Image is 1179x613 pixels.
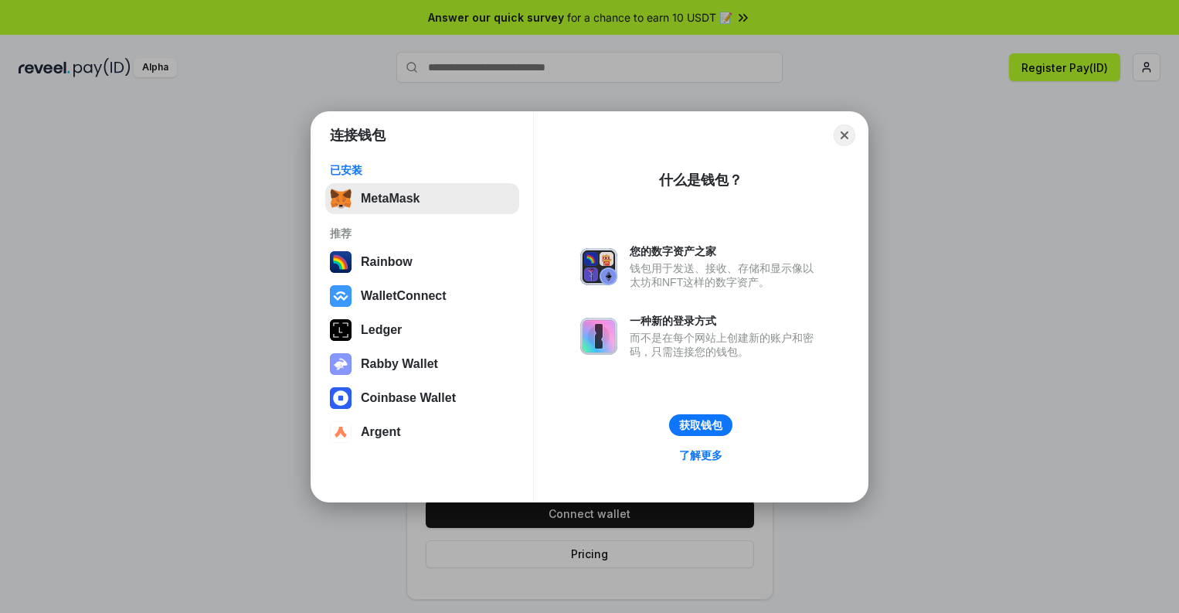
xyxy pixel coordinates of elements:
img: svg+xml,%3Csvg%20xmlns%3D%22http%3A%2F%2Fwww.w3.org%2F2000%2Fsvg%22%20width%3D%2228%22%20height%3... [330,319,352,341]
div: 推荐 [330,226,515,240]
img: svg+xml,%3Csvg%20xmlns%3D%22http%3A%2F%2Fwww.w3.org%2F2000%2Fsvg%22%20fill%3D%22none%22%20viewBox... [580,318,617,355]
div: 而不是在每个网站上创建新的账户和密码，只需连接您的钱包。 [630,331,821,359]
div: Coinbase Wallet [361,391,456,405]
div: Rainbow [361,255,413,269]
button: Rabby Wallet [325,349,519,380]
div: 已安装 [330,163,515,177]
img: svg+xml,%3Csvg%20fill%3D%22none%22%20height%3D%2233%22%20viewBox%3D%220%200%2035%2033%22%20width%... [330,188,352,209]
a: 了解更多 [670,445,732,465]
div: Ledger [361,323,402,337]
div: 一种新的登录方式 [630,314,821,328]
button: Ledger [325,315,519,346]
div: Argent [361,425,401,439]
h1: 连接钱包 [330,126,386,145]
div: 您的数字资产之家 [630,244,821,258]
button: Rainbow [325,247,519,278]
button: MetaMask [325,183,519,214]
img: svg+xml,%3Csvg%20xmlns%3D%22http%3A%2F%2Fwww.w3.org%2F2000%2Fsvg%22%20fill%3D%22none%22%20viewBox... [580,248,617,285]
img: svg+xml,%3Csvg%20xmlns%3D%22http%3A%2F%2Fwww.w3.org%2F2000%2Fsvg%22%20fill%3D%22none%22%20viewBox... [330,353,352,375]
img: svg+xml,%3Csvg%20width%3D%2228%22%20height%3D%2228%22%20viewBox%3D%220%200%2028%2028%22%20fill%3D... [330,387,352,409]
div: MetaMask [361,192,420,206]
div: WalletConnect [361,289,447,303]
img: svg+xml,%3Csvg%20width%3D%22120%22%20height%3D%22120%22%20viewBox%3D%220%200%20120%20120%22%20fil... [330,251,352,273]
div: Rabby Wallet [361,357,438,371]
div: 什么是钱包？ [659,171,742,189]
button: WalletConnect [325,281,519,312]
div: 获取钱包 [679,418,722,432]
button: 获取钱包 [669,414,732,436]
div: 了解更多 [679,448,722,462]
img: svg+xml,%3Csvg%20width%3D%2228%22%20height%3D%2228%22%20viewBox%3D%220%200%2028%2028%22%20fill%3D... [330,421,352,443]
button: Coinbase Wallet [325,383,519,414]
img: svg+xml,%3Csvg%20width%3D%2228%22%20height%3D%2228%22%20viewBox%3D%220%200%2028%2028%22%20fill%3D... [330,285,352,307]
button: Close [834,124,855,146]
div: 钱包用于发送、接收、存储和显示像以太坊和NFT这样的数字资产。 [630,261,821,289]
button: Argent [325,417,519,448]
